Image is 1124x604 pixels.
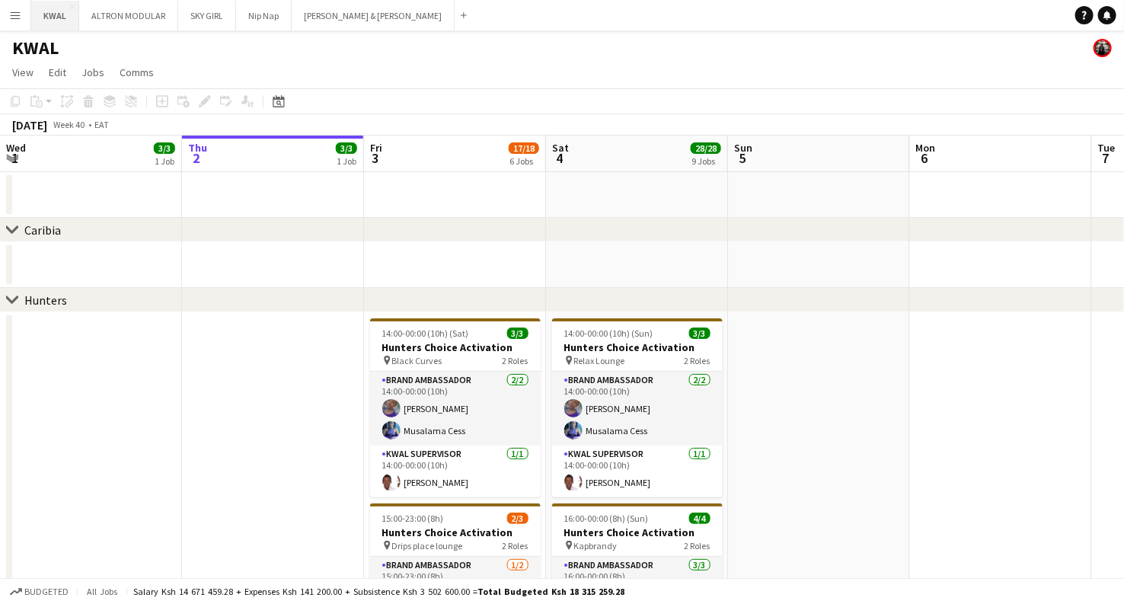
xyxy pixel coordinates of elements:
span: 4/4 [689,513,710,524]
span: 2 Roles [503,355,528,366]
h3: Hunters Choice Activation [370,526,541,539]
span: Relax Lounge [574,355,625,366]
span: Thu [188,141,207,155]
span: Week 40 [50,119,88,130]
span: 6 [914,149,936,167]
span: 28/28 [691,142,721,154]
a: View [6,62,40,82]
app-job-card: 14:00-00:00 (10h) (Sat)3/3Hunters Choice Activation Black Curves2 RolesBrand Ambassador2/214:00-0... [370,318,541,497]
span: Sat [552,141,569,155]
div: 1 Job [337,155,356,167]
button: Nip Nap [236,1,292,30]
span: 1 [4,149,26,167]
span: Total Budgeted Ksh 18 315 259.28 [477,586,624,597]
h3: Hunters Choice Activation [370,340,541,354]
span: Wed [6,141,26,155]
app-card-role: KWAL SUPERVISOR1/114:00-00:00 (10h)[PERSON_NAME] [552,446,723,497]
div: Hunters [24,292,67,308]
button: Budgeted [8,583,71,600]
span: Sun [734,141,752,155]
span: Comms [120,66,154,79]
div: 9 Jobs [691,155,720,167]
a: Comms [113,62,160,82]
div: Caribia [24,222,61,238]
a: Edit [43,62,72,82]
app-card-role: Brand Ambassador2/214:00-00:00 (10h)[PERSON_NAME]Musalama Cess [370,372,541,446]
span: 14:00-00:00 (10h) (Sat) [382,328,469,339]
span: 3/3 [154,142,175,154]
div: EAT [94,119,109,130]
app-card-role: Brand Ambassador2/214:00-00:00 (10h)[PERSON_NAME]Musalama Cess [552,372,723,446]
span: Tue [1098,141,1116,155]
h1: KWAL [12,37,59,59]
div: 1 Job [155,155,174,167]
div: [DATE] [12,117,47,133]
h3: Hunters Choice Activation [552,340,723,354]
span: 3 [368,149,382,167]
div: Salary Ksh 14 671 459.28 + Expenses Ksh 141 200.00 + Subsistence Ksh 3 502 600.00 = [133,586,624,597]
button: ALTRON MODULAR [79,1,178,30]
span: View [12,66,34,79]
span: Black Curves [392,355,442,366]
span: 14:00-00:00 (10h) (Sun) [564,328,653,339]
span: 17/18 [509,142,539,154]
span: 2/3 [507,513,528,524]
button: SKY GIRL [178,1,236,30]
span: All jobs [84,586,120,597]
span: 16:00-00:00 (8h) (Sun) [564,513,649,524]
span: Fri [370,141,382,155]
span: 5 [732,149,752,167]
span: 3/3 [507,328,528,339]
button: KWAL [31,1,79,30]
button: [PERSON_NAME] & [PERSON_NAME] [292,1,455,30]
span: Jobs [81,66,104,79]
div: 6 Jobs [509,155,538,167]
span: 7 [1096,149,1116,167]
a: Jobs [75,62,110,82]
span: 2 [186,149,207,167]
span: Drips place lounge [392,540,463,551]
span: 15:00-23:00 (8h) [382,513,444,524]
app-user-avatar: simon yonni [1094,39,1112,57]
span: 2 Roles [503,540,528,551]
app-card-role: KWAL SUPERVISOR1/114:00-00:00 (10h)[PERSON_NAME] [370,446,541,497]
span: Budgeted [24,586,69,597]
span: 2 Roles [685,540,710,551]
span: Kapbrandy [574,540,618,551]
h3: Hunters Choice Activation [552,526,723,539]
span: 4 [550,149,569,167]
app-job-card: 14:00-00:00 (10h) (Sun)3/3Hunters Choice Activation Relax Lounge2 RolesBrand Ambassador2/214:00-0... [552,318,723,497]
span: 3/3 [689,328,710,339]
span: 3/3 [336,142,357,154]
span: Edit [49,66,66,79]
span: Mon [916,141,936,155]
span: 2 Roles [685,355,710,366]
